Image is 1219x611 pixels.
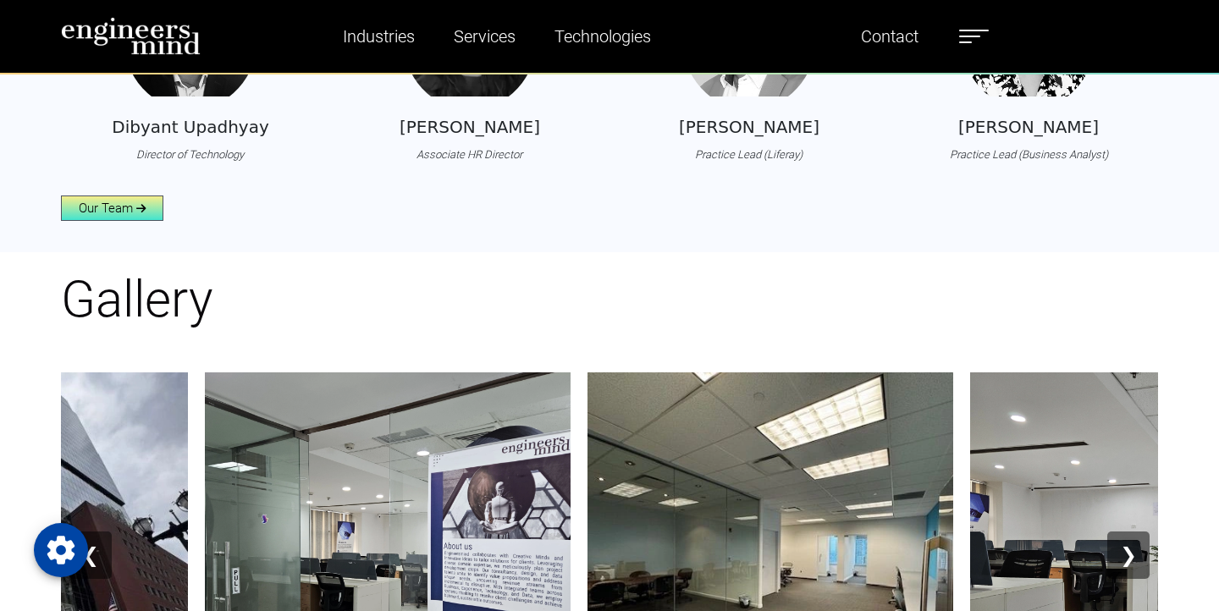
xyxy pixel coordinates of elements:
a: Services [447,17,522,56]
h1: Gallery [61,269,1158,330]
i: Associate HR Director [416,148,522,161]
a: Industries [336,17,422,56]
button: ❮ [69,531,112,579]
a: Contact [854,17,925,56]
a: Technologies [548,17,658,56]
h5: Dibyant Upadhyay [112,117,269,137]
h5: [PERSON_NAME] [400,117,540,137]
i: Practice Lead (Liferay) [695,148,803,161]
h5: [PERSON_NAME] [958,117,1099,137]
i: Practice Lead (Business Analyst) [950,148,1108,161]
h5: [PERSON_NAME] [679,117,819,137]
i: Director of Technology [136,148,244,161]
button: ❯ [1107,531,1150,579]
img: logo [61,17,201,55]
a: Our Team [61,195,163,221]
